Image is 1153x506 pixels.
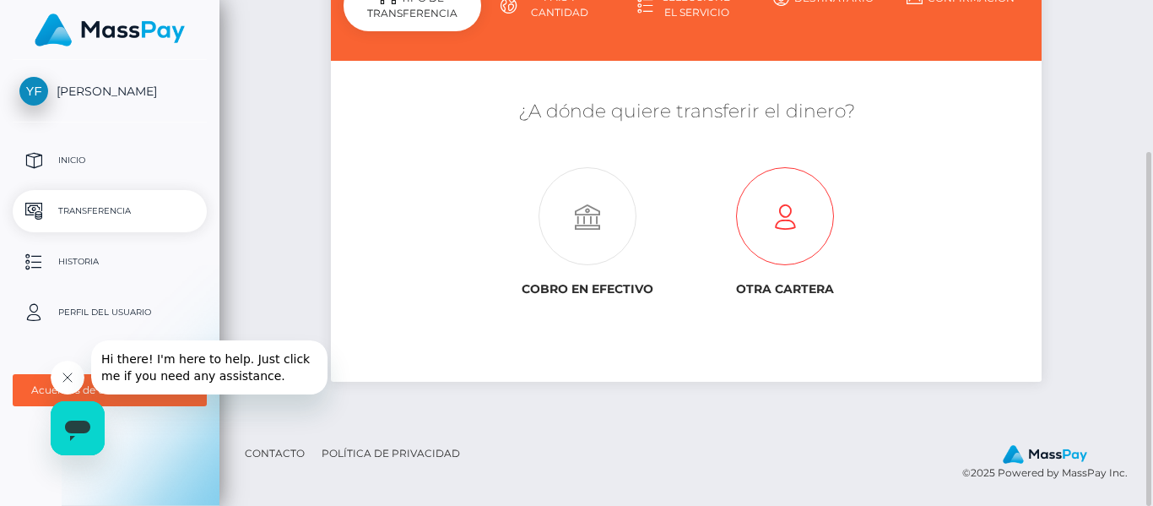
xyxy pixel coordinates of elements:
iframe: Cerrar mensaje [51,361,84,394]
p: Transferencia [19,199,200,224]
h6: Otra cartera [699,282,871,297]
div: © 2025 Powered by MassPay Inc. [962,444,1140,482]
p: Historia [19,249,200,275]
div: Acuerdos de usuario [31,384,170,397]
p: Perfil del usuario [19,300,200,325]
iframe: Botón para iniciar la ventana de mensajería [51,401,105,455]
a: Inicio [13,139,207,182]
a: Historia [13,241,207,283]
p: Inicio [19,148,200,173]
a: Transferencia [13,190,207,232]
img: MassPay [1003,445,1087,464]
h6: Cobro en efectivo [501,282,674,297]
img: MassPay [35,14,185,46]
h5: ¿A dónde quiere transferir el dinero? [344,99,1029,125]
a: Política de privacidad [315,440,467,466]
a: Contacto [238,440,311,466]
iframe: Mensaje de la compañía [91,340,327,394]
span: [PERSON_NAME] [13,84,207,99]
button: Acuerdos de usuario [13,374,207,406]
a: Perfil del usuario [13,291,207,334]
